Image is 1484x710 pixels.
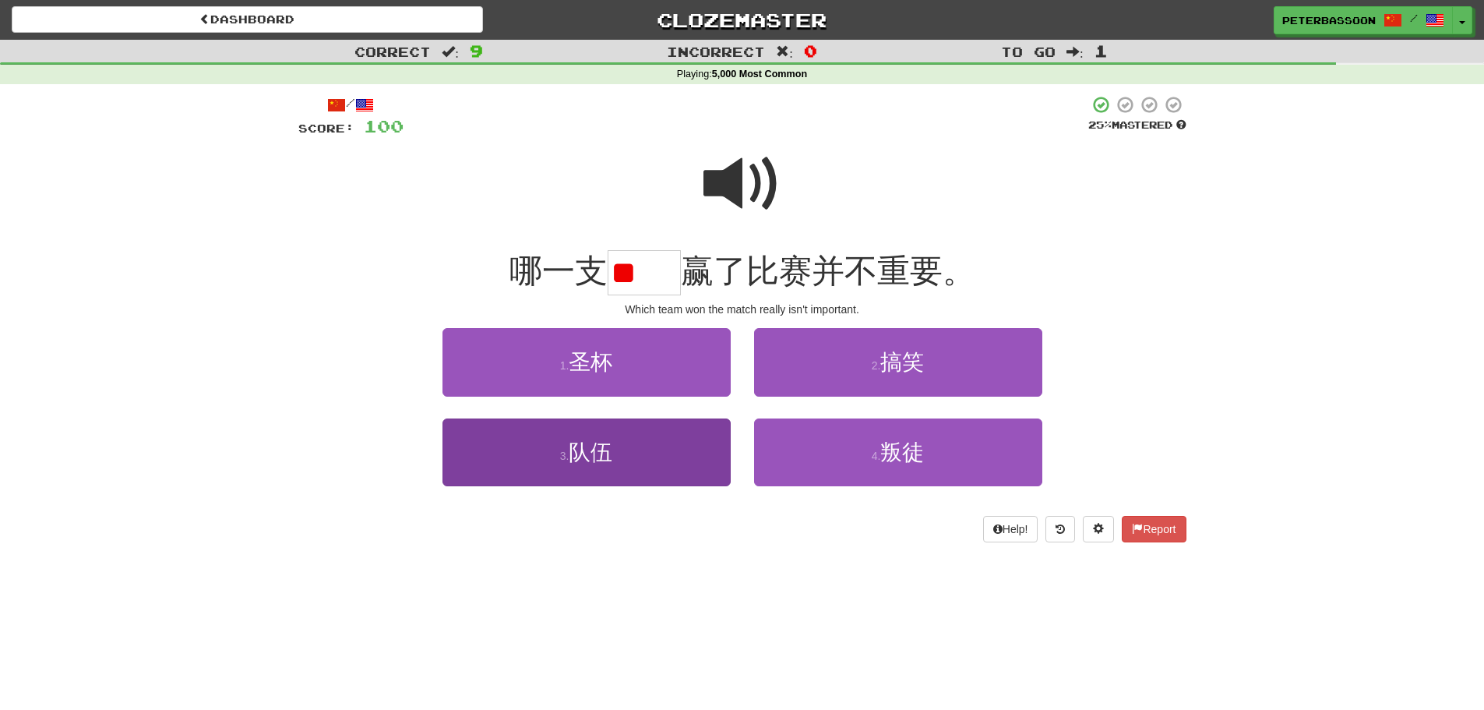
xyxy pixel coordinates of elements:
[1094,41,1108,60] span: 1
[754,419,1042,486] button: 4.叛徒
[712,69,807,79] strong: 5,000 Most Common
[298,302,1186,317] div: Which team won the match really isn't important.
[506,6,978,34] a: Clozemaster
[880,350,924,374] span: 搞笑
[442,328,731,396] button: 1.圣杯
[1122,516,1186,542] button: Report
[872,359,881,372] small: 2 .
[354,44,431,59] span: Correct
[569,440,612,465] span: 队伍
[1410,12,1418,23] span: /
[442,419,731,486] button: 3.队伍
[560,450,569,462] small: 3 .
[569,350,612,374] span: 圣杯
[470,41,483,60] span: 9
[1066,45,1084,58] span: :
[12,6,483,33] a: Dashboard
[1088,118,1186,132] div: Mastered
[1274,6,1453,34] a: Peterbassoon /
[560,359,569,372] small: 1 .
[681,253,975,289] span: 赢了比赛并不重要。
[983,516,1038,542] button: Help!
[509,253,608,289] span: 哪一支
[754,328,1042,396] button: 2.搞笑
[880,440,924,465] span: 叛徒
[872,450,881,462] small: 4 .
[804,41,817,60] span: 0
[1282,13,1376,27] span: Peterbassoon
[298,122,354,135] span: Score:
[667,44,765,59] span: Incorrect
[298,95,404,115] div: /
[442,45,459,58] span: :
[1045,516,1075,542] button: Round history (alt+y)
[1088,118,1112,131] span: 25 %
[776,45,793,58] span: :
[364,116,404,136] span: 100
[1001,44,1056,59] span: To go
